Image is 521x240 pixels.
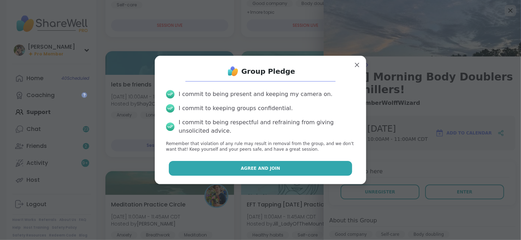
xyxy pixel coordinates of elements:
span: Agree and Join [241,165,280,172]
div: I commit to keeping groups confidential. [179,104,293,113]
iframe: Spotlight [81,92,87,98]
img: ShareWell Logo [226,64,240,78]
div: I commit to being respectful and refraining from giving unsolicited advice. [179,118,355,135]
h1: Group Pledge [241,66,295,76]
p: Remember that violation of any rule may result in removal from the group, and we don’t want that!... [166,141,355,153]
button: Agree and Join [169,161,353,176]
div: I commit to being present and keeping my camera on. [179,90,332,98]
